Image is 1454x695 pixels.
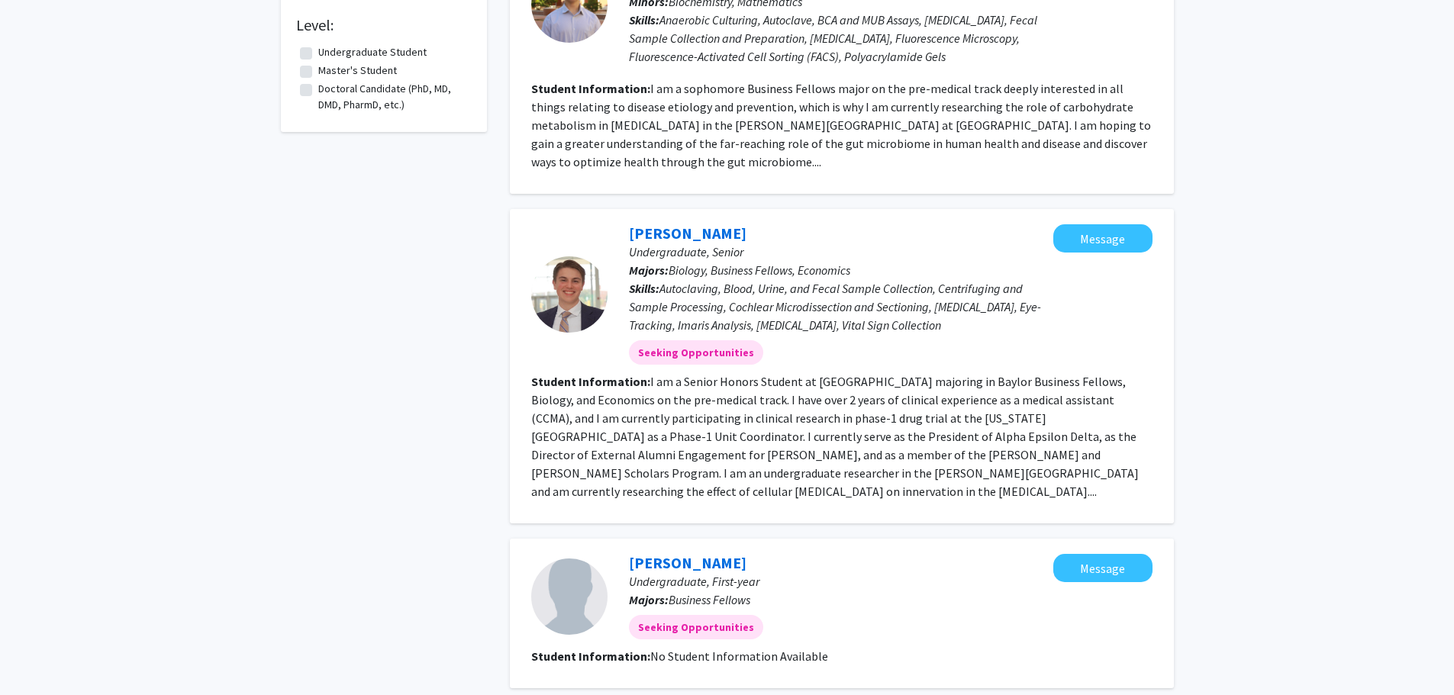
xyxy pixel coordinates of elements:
[318,81,468,113] label: Doctoral Candidate (PhD, MD, DMD, PharmD, etc.)
[531,374,1139,499] fg-read-more: I am a Senior Honors Student at [GEOGRAPHIC_DATA] majoring in Baylor Business Fellows, Biology, a...
[629,553,746,572] a: [PERSON_NAME]
[531,81,1151,169] fg-read-more: I am a sophomore Business Fellows major on the pre-medical track deeply interested in all things ...
[650,648,828,664] span: No Student Information Available
[629,592,669,607] b: Majors:
[629,12,659,27] b: Skills:
[318,44,427,60] label: Undergraduate Student
[318,63,397,79] label: Master's Student
[669,592,750,607] span: Business Fellows
[629,224,746,243] a: [PERSON_NAME]
[531,648,650,664] b: Student Information:
[11,626,65,684] iframe: Chat
[629,340,763,365] mat-chip: Seeking Opportunities
[629,615,763,639] mat-chip: Seeking Opportunities
[629,12,1037,64] span: Anaerobic Culturing, Autoclave, BCA and MUB Assays, [MEDICAL_DATA], Fecal Sample Collection and P...
[669,262,850,278] span: Biology, Business Fellows, Economics
[1053,554,1153,582] button: Message Maura Gastgeb
[531,374,650,389] b: Student Information:
[531,81,650,96] b: Student Information:
[629,281,1041,333] span: Autoclaving, Blood, Urine, and Fecal Sample Collection, Centrifuging and Sample Processing, Cochl...
[629,281,659,296] b: Skills:
[629,244,743,259] span: Undergraduate, Senior
[629,574,759,589] span: Undergraduate, First-year
[296,16,472,34] h2: Level:
[1053,224,1153,253] button: Message Ian Stahl
[629,262,669,278] b: Majors:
